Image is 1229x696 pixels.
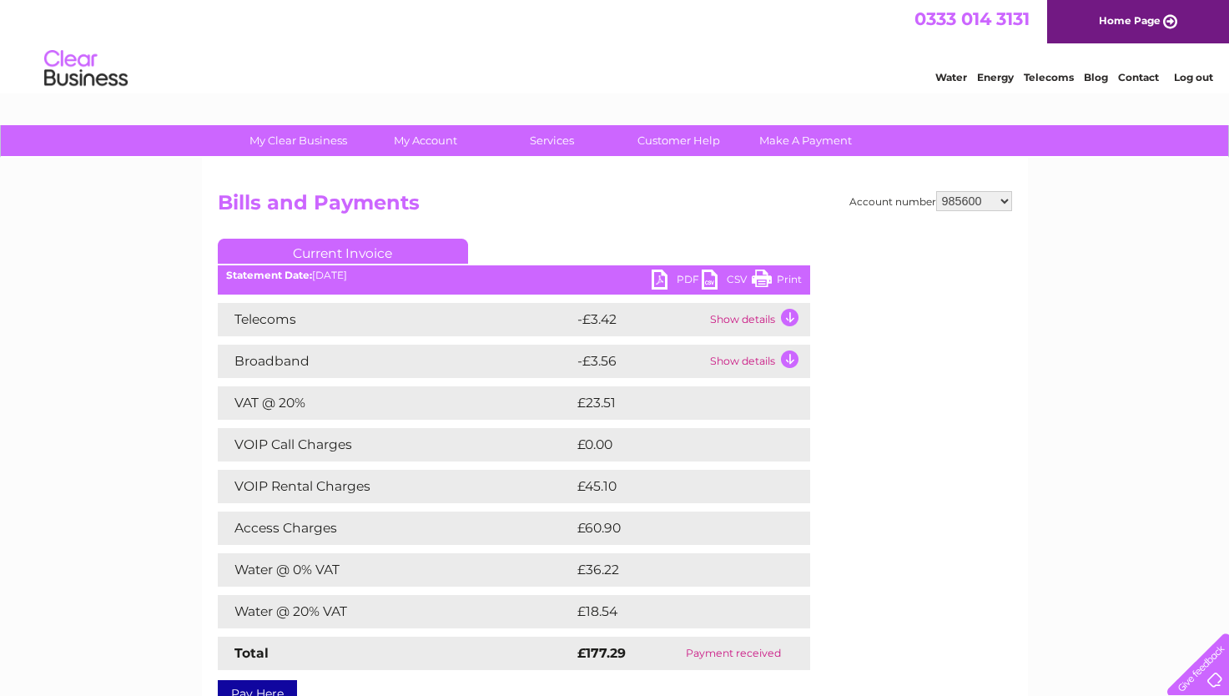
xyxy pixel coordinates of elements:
[935,71,967,83] a: Water
[226,269,312,281] b: Statement Date:
[234,645,269,661] strong: Total
[573,553,776,587] td: £36.22
[914,8,1030,29] a: 0333 014 3131
[218,512,573,545] td: Access Charges
[218,386,573,420] td: VAT @ 20%
[573,595,775,628] td: £18.54
[218,270,810,281] div: [DATE]
[218,345,573,378] td: Broadband
[737,125,874,156] a: Make A Payment
[652,270,702,294] a: PDF
[702,270,752,294] a: CSV
[229,125,367,156] a: My Clear Business
[573,386,774,420] td: £23.51
[657,637,809,670] td: Payment received
[218,470,573,503] td: VOIP Rental Charges
[1024,71,1074,83] a: Telecoms
[218,239,468,264] a: Current Invoice
[849,191,1012,211] div: Account number
[706,303,810,336] td: Show details
[1174,71,1213,83] a: Log out
[752,270,802,294] a: Print
[43,43,128,94] img: logo.png
[577,645,626,661] strong: £177.29
[1118,71,1159,83] a: Contact
[1084,71,1108,83] a: Blog
[218,428,573,461] td: VOIP Call Charges
[356,125,494,156] a: My Account
[610,125,748,156] a: Customer Help
[706,345,810,378] td: Show details
[218,553,573,587] td: Water @ 0% VAT
[977,71,1014,83] a: Energy
[573,345,706,378] td: -£3.56
[218,191,1012,223] h2: Bills and Payments
[573,303,706,336] td: -£3.42
[573,512,778,545] td: £60.90
[218,303,573,336] td: Telecoms
[573,470,775,503] td: £45.10
[483,125,621,156] a: Services
[573,428,772,461] td: £0.00
[218,595,573,628] td: Water @ 20% VAT
[221,9,1010,81] div: Clear Business is a trading name of Verastar Limited (registered in [GEOGRAPHIC_DATA] No. 3667643...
